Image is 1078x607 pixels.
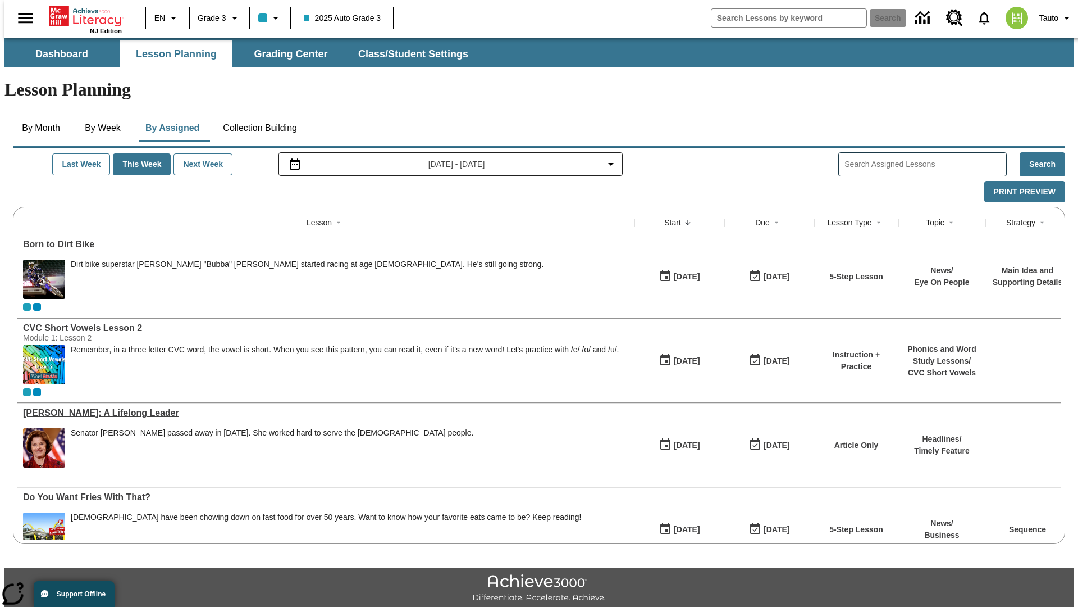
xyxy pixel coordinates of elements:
[52,153,110,175] button: Last Week
[4,40,478,67] div: SubNavbar
[764,354,789,368] div: [DATE]
[214,115,306,142] button: Collection Building
[914,445,970,457] p: Timely Feature
[655,350,704,372] button: 09/16/25: First time the lesson was available
[745,434,793,456] button: 09/16/25: Last day the lesson can be accessed
[924,518,959,529] p: News /
[254,8,287,28] button: Class color is light blue. Change class color
[999,3,1035,33] button: Select a new avatar
[664,217,681,228] div: Start
[71,345,619,355] p: Remember, in a three letter CVC word, the vowel is short. When you see this pattern, you can read...
[49,5,122,28] a: Home
[149,8,185,28] button: Language: EN, Select a language
[198,12,226,24] span: Grade 3
[764,523,789,537] div: [DATE]
[23,239,629,250] div: Born to Dirt Bike
[13,115,69,142] button: By Month
[745,350,793,372] button: 09/16/25: Last day the lesson can be accessed
[113,153,171,175] button: This Week
[904,343,980,367] p: Phonics and Word Study Lessons /
[834,440,879,451] p: Article Only
[71,260,543,299] div: Dirt bike superstar James "Bubba" Stewart started racing at age 4. He's still going strong.
[23,492,629,502] a: Do You Want Fries With That?, Lessons
[681,216,695,229] button: Sort
[428,158,485,170] span: [DATE] - [DATE]
[120,40,232,67] button: Lesson Planning
[655,519,704,540] button: 09/16/25: First time the lesson was available
[23,388,31,396] span: Current Class
[307,217,332,228] div: Lesson
[655,266,704,287] button: 09/16/25: First time the lesson was available
[193,8,246,28] button: Grade: Grade 3, Select a grade
[23,323,629,333] a: CVC Short Vowels Lesson 2, Lessons
[33,303,41,311] div: OL 2025 Auto Grade 4
[993,266,1062,287] a: Main Idea and Supporting Details
[829,271,883,283] p: 5-Step Lesson
[304,12,381,24] span: 2025 Auto Grade 3
[332,216,345,229] button: Sort
[349,40,477,67] button: Class/Student Settings
[926,217,944,228] div: Topic
[23,260,65,299] img: Motocross racer James Stewart flies through the air on his dirt bike.
[23,428,65,468] img: Senator Dianne Feinstein of California smiles with the U.S. flag behind her.
[829,524,883,536] p: 5-Step Lesson
[33,388,41,396] span: OL 2025 Auto Grade 4
[655,434,704,456] button: 09/16/25: First time the lesson was available
[71,345,619,384] div: Remember, in a three letter CVC word, the vowel is short. When you see this pattern, you can read...
[34,581,115,607] button: Support Offline
[23,513,65,552] img: One of the first McDonald's stores, with the iconic red sign and golden arches.
[970,3,999,33] a: Notifications
[284,157,618,171] button: Select the date range menu item
[820,349,893,373] p: Instruction + Practice
[4,79,1074,100] h1: Lesson Planning
[745,266,793,287] button: 09/16/25: Last day the lesson can be accessed
[674,354,700,368] div: [DATE]
[984,181,1065,203] button: Print Preview
[1020,152,1065,176] button: Search
[173,153,232,175] button: Next Week
[924,529,959,541] p: Business
[71,260,543,269] div: Dirt bike superstar [PERSON_NAME] "Bubba" [PERSON_NAME] started racing at age [DEMOGRAPHIC_DATA]....
[914,433,970,445] p: Headlines /
[90,28,122,34] span: NJ Edition
[844,156,1006,173] input: Search Assigned Lessons
[71,428,473,438] div: Senator [PERSON_NAME] passed away in [DATE]. She worked hard to serve the [DEMOGRAPHIC_DATA] people.
[23,408,629,418] div: Dianne Feinstein: A Lifelong Leader
[914,277,969,288] p: Eye On People
[904,367,980,379] p: CVC Short Vowels
[23,239,629,250] a: Born to Dirt Bike, Lessons
[1035,8,1078,28] button: Profile/Settings
[745,519,793,540] button: 09/16/25: Last day the lesson can be accessed
[755,217,770,228] div: Due
[1006,7,1028,29] img: avatar image
[23,492,629,502] div: Do You Want Fries With That?
[674,523,700,537] div: [DATE]
[711,9,866,27] input: search field
[136,115,208,142] button: By Assigned
[472,574,606,603] img: Achieve3000 Differentiate Accelerate Achieve
[23,303,31,311] div: Current Class
[71,428,473,468] div: Senator Dianne Feinstein passed away in September 2023. She worked hard to serve the American peo...
[1009,525,1046,534] a: Sequence
[71,513,581,552] div: Americans have been chowing down on fast food for over 50 years. Want to know how your favorite e...
[23,323,629,333] div: CVC Short Vowels Lesson 2
[827,217,871,228] div: Lesson Type
[674,270,700,284] div: [DATE]
[23,408,629,418] a: Dianne Feinstein: A Lifelong Leader, Lessons
[908,3,939,34] a: Data Center
[4,38,1074,67] div: SubNavbar
[939,3,970,33] a: Resource Center, Will open in new tab
[1039,12,1058,24] span: Tauto
[1035,216,1049,229] button: Sort
[674,438,700,452] div: [DATE]
[75,115,131,142] button: By Week
[71,513,581,522] div: [DEMOGRAPHIC_DATA] have been chowing down on fast food for over 50 years. Want to know how your f...
[944,216,958,229] button: Sort
[57,590,106,598] span: Support Offline
[235,40,347,67] button: Grading Center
